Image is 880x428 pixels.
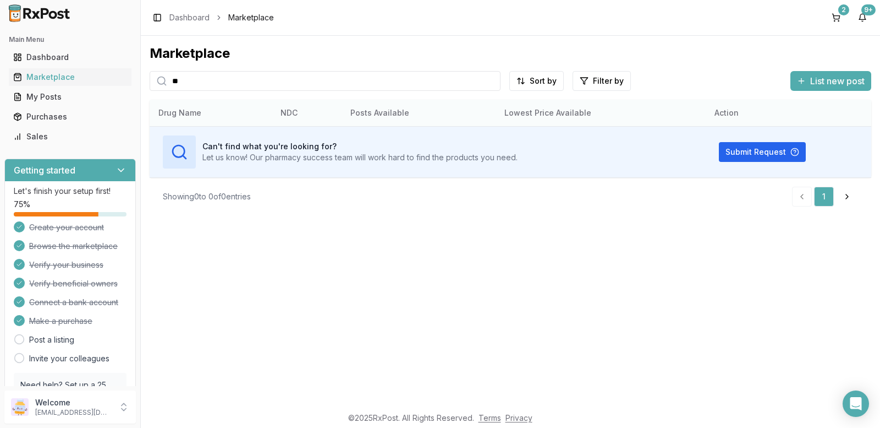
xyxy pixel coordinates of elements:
[861,4,876,15] div: 9+
[35,397,112,408] p: Welcome
[843,391,869,417] div: Open Intercom Messenger
[13,111,127,122] div: Purchases
[4,48,136,66] button: Dashboard
[14,186,127,197] p: Let's finish your setup first!
[14,199,30,210] span: 75 %
[29,278,118,289] span: Verify beneficial owners
[169,12,274,23] nav: breadcrumb
[719,142,806,162] button: Submit Request
[814,187,834,207] a: 1
[272,100,342,126] th: NDC
[150,100,272,126] th: Drug Name
[790,77,871,88] a: List new post
[342,100,496,126] th: Posts Available
[29,222,104,233] span: Create your account
[479,413,501,422] a: Terms
[810,74,865,88] span: List new post
[854,9,871,26] button: 9+
[13,131,127,142] div: Sales
[35,408,112,417] p: [EMAIL_ADDRESS][DOMAIN_NAME]
[509,71,564,91] button: Sort by
[29,241,118,252] span: Browse the marketplace
[13,91,127,102] div: My Posts
[4,128,136,145] button: Sales
[29,297,118,308] span: Connect a bank account
[29,316,92,327] span: Make a purchase
[593,75,624,86] span: Filter by
[573,71,631,91] button: Filter by
[9,47,131,67] a: Dashboard
[827,9,845,26] button: 2
[9,87,131,107] a: My Posts
[836,187,858,207] a: Go to next page
[150,45,871,62] div: Marketplace
[29,353,109,364] a: Invite your colleagues
[4,108,136,126] button: Purchases
[20,380,120,413] p: Need help? Set up a 25 minute call with our team to set up.
[9,107,131,127] a: Purchases
[163,191,251,202] div: Showing 0 to 0 of 0 entries
[790,71,871,91] button: List new post
[169,12,210,23] a: Dashboard
[4,4,75,22] img: RxPost Logo
[14,164,75,177] h3: Getting started
[4,88,136,106] button: My Posts
[9,127,131,147] a: Sales
[11,398,29,416] img: User avatar
[496,100,706,126] th: Lowest Price Available
[228,12,274,23] span: Marketplace
[792,187,858,207] nav: pagination
[9,35,131,44] h2: Main Menu
[838,4,849,15] div: 2
[9,67,131,87] a: Marketplace
[202,152,518,163] p: Let us know! Our pharmacy success team will work hard to find the products you need.
[13,52,127,63] div: Dashboard
[4,68,136,86] button: Marketplace
[706,100,871,126] th: Action
[530,75,557,86] span: Sort by
[505,413,532,422] a: Privacy
[202,141,518,152] h3: Can't find what you're looking for?
[29,334,74,345] a: Post a listing
[29,259,103,270] span: Verify your business
[13,72,127,83] div: Marketplace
